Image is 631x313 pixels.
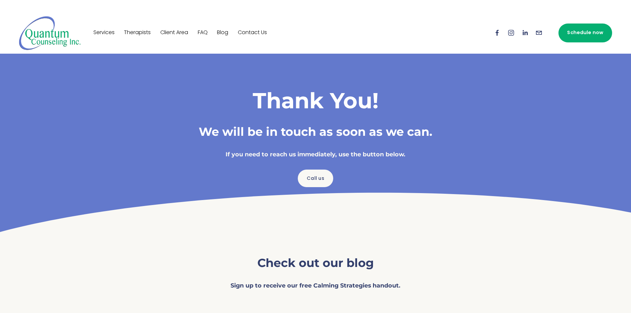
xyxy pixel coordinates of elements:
[298,170,333,187] a: Call us
[494,29,501,36] a: Facebook
[217,27,228,38] a: Blog
[19,16,81,50] img: Quantum Counseling Inc. | Change starts here.
[216,282,415,290] h4: Sign up to receive our free Calming Strategies handout.
[216,255,415,271] h3: Check out our blog
[558,24,612,42] a: Schedule now
[521,29,529,36] a: LinkedIn
[124,27,151,38] a: Therapists
[507,29,515,36] a: Instagram
[167,150,465,159] h4: If you need to reach us immediately, use the button below.
[160,27,188,38] a: Client Area
[535,29,543,36] a: info@quantumcounselinginc.com
[167,124,465,140] h3: We will be in touch as soon as we can.
[93,27,115,38] a: Services
[238,27,267,38] a: Contact Us
[167,87,465,114] h1: Thank You!
[198,27,208,38] a: FAQ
